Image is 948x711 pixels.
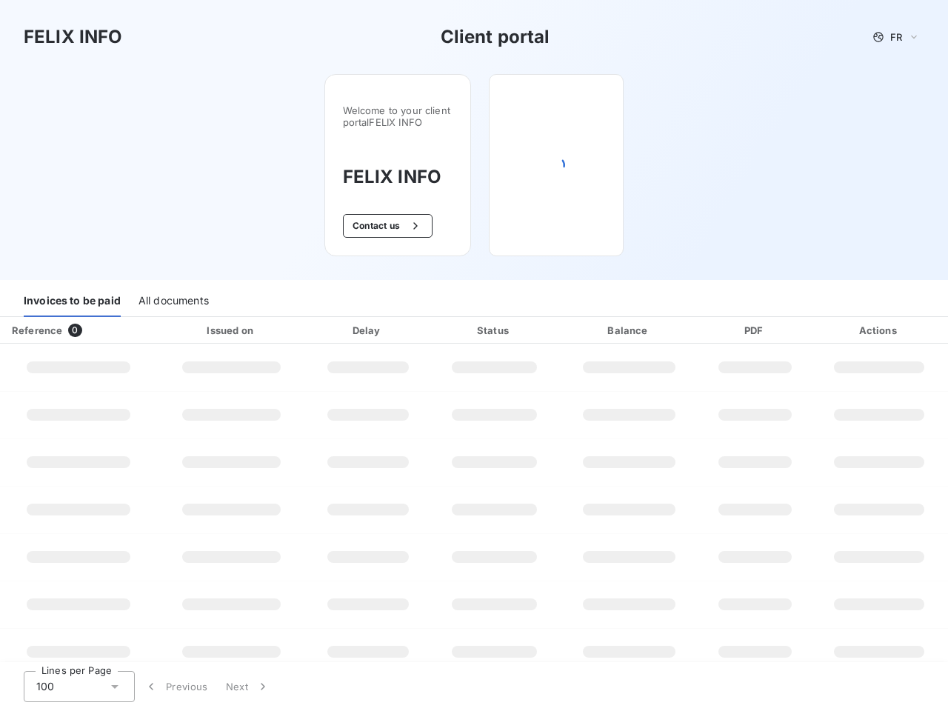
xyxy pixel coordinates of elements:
button: Contact us [343,214,433,238]
div: Invoices to be paid [24,286,121,317]
div: Balance [562,323,697,338]
div: Delay [309,323,427,338]
span: 0 [68,324,81,337]
div: Status [433,323,555,338]
div: Issued on [160,323,303,338]
h3: Client portal [441,24,550,50]
div: Actions [813,323,945,338]
button: Next [217,671,279,702]
button: Previous [135,671,217,702]
div: Reference [12,324,62,336]
h3: FELIX INFO [24,24,123,50]
div: PDF [702,323,807,338]
span: FR [890,31,902,43]
span: Welcome to your client portal FELIX INFO [343,104,453,128]
span: 100 [36,679,54,694]
div: All documents [138,286,209,317]
h3: FELIX INFO [343,164,453,190]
